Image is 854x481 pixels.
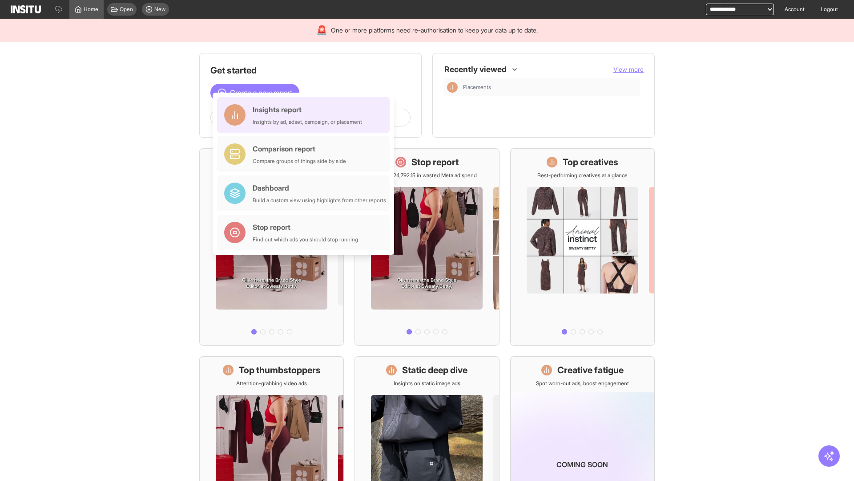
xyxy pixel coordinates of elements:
[613,65,644,73] span: View more
[253,197,386,204] div: Build a custom view using highlights from other reports
[253,158,346,165] div: Compare groups of things side by side
[253,183,386,193] div: Dashboard
[563,156,618,168] h1: Top creatives
[199,148,344,346] a: What's live nowSee all active ads instantly
[84,6,98,13] span: Home
[239,364,321,376] h1: Top thumbstoppers
[210,64,411,77] h1: Get started
[463,84,636,91] span: Placements
[253,143,346,154] div: Comparison report
[447,82,458,93] div: Insights
[331,26,538,35] span: One or more platforms need re-authorisation to keep your data up to date.
[154,6,165,13] span: New
[411,156,459,168] h1: Stop report
[354,148,499,346] a: Stop reportSave £24,792.15 in wasted Meta ad spend
[316,24,327,37] div: 🚨
[394,380,460,387] p: Insights on static image ads
[253,236,358,243] div: Find out which ads you should stop running
[537,172,628,179] p: Best-performing creatives at a glance
[120,6,133,13] span: Open
[253,118,362,126] div: Insights by ad, adset, campaign, or placement
[253,222,358,232] div: Stop report
[613,65,644,74] button: View more
[377,172,477,179] p: Save £24,792.15 in wasted Meta ad spend
[11,5,41,13] img: Logo
[230,87,292,98] span: Create a new report
[510,148,655,346] a: Top creativesBest-performing creatives at a glance
[463,84,491,91] span: Placements
[253,104,362,115] div: Insights report
[402,364,467,376] h1: Static deep dive
[236,380,307,387] p: Attention-grabbing video ads
[210,84,299,102] button: Create a new report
